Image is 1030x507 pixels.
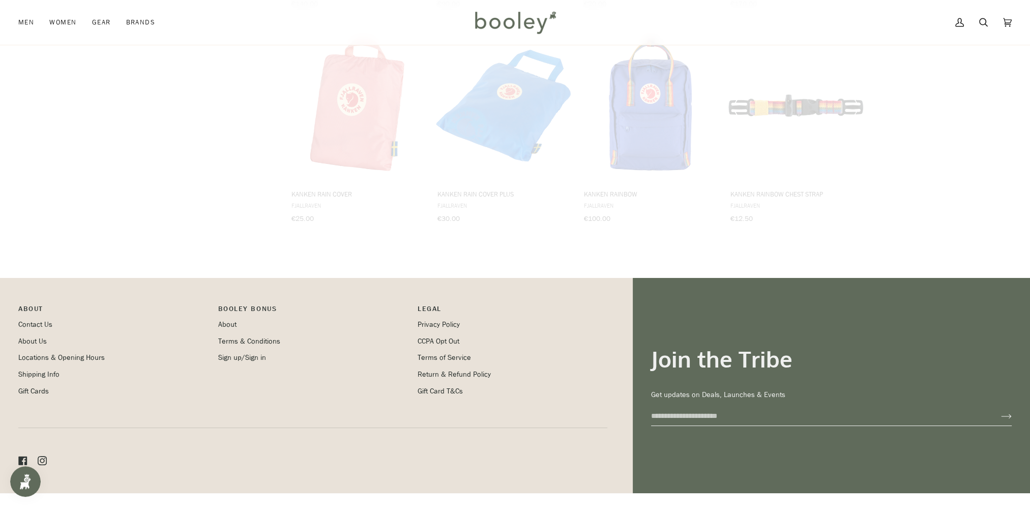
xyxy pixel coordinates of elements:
[470,8,560,37] img: Booley
[10,466,41,497] iframe: Button to open loyalty program pop-up
[18,17,34,27] span: Men
[49,17,76,27] span: Women
[18,303,208,319] p: Pipeline_Footer Main
[418,370,491,379] a: Return & Refund Policy
[418,320,460,329] a: Privacy Policy
[418,353,471,362] a: Terms of Service
[18,386,49,396] a: Gift Cards
[218,320,237,329] a: About
[651,407,985,426] input: your-email@example.com
[126,17,155,27] span: Brands
[18,370,60,379] a: Shipping Info
[18,320,52,329] a: Contact Us
[218,336,280,346] a: Terms & Conditions
[92,17,111,27] span: Gear
[985,408,1012,425] button: Join
[418,336,459,346] a: CCPA Opt Out
[18,336,47,346] a: About Us
[18,353,105,362] a: Locations & Opening Hours
[418,386,463,396] a: Gift Card T&Cs
[418,303,607,319] p: Pipeline_Footer Sub
[218,353,266,362] a: Sign up/Sign in
[651,345,1012,373] h3: Join the Tribe
[651,389,1012,401] p: Get updates on Deals, Launches & Events
[218,303,408,319] p: Booley Bonus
